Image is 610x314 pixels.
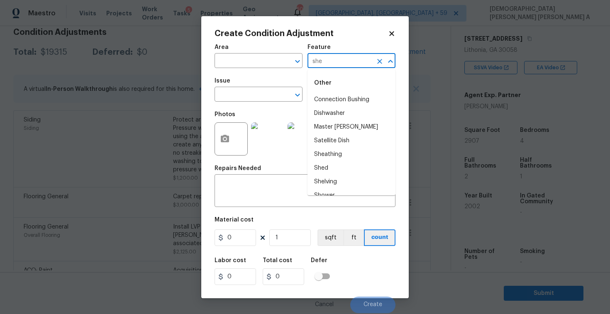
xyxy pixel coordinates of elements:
[307,175,395,189] li: Shelving
[215,44,229,50] h5: Area
[374,56,386,67] button: Clear
[307,148,395,161] li: Sheathing
[307,120,395,134] li: Master [PERSON_NAME]
[385,56,396,67] button: Close
[215,217,254,223] h5: Material cost
[215,258,246,263] h5: Labor cost
[215,166,261,171] h5: Repairs Needed
[315,302,334,308] span: Cancel
[263,258,292,263] h5: Total cost
[343,229,364,246] button: ft
[317,229,343,246] button: sqft
[307,189,395,202] li: Shower
[307,161,395,175] li: Shed
[307,107,395,120] li: Dishwasher
[215,78,230,84] h5: Issue
[215,112,235,117] h5: Photos
[292,89,303,101] button: Open
[307,44,331,50] h5: Feature
[292,56,303,67] button: Open
[307,73,395,93] div: Other
[364,229,395,246] button: count
[350,297,395,313] button: Create
[311,258,327,263] h5: Defer
[215,29,388,38] h2: Create Condition Adjustment
[364,302,382,308] span: Create
[307,93,395,107] li: Connection Bushing
[307,134,395,148] li: Satellite Dish
[302,297,347,313] button: Cancel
